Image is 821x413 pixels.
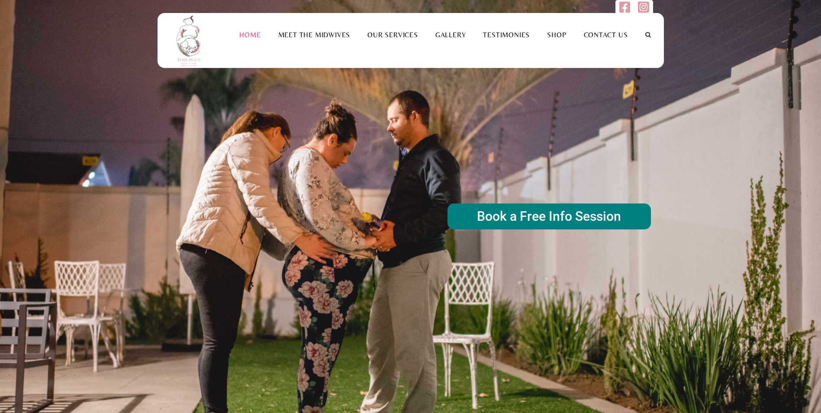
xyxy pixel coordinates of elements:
img: facebook-square.svg [619,1,630,13]
a: Testimonies [474,31,538,39]
img: instagram-square.svg [638,1,649,13]
a: Home [231,31,269,39]
a: Our Services [359,31,427,39]
a: Shop [538,31,575,39]
a: Contact Us [575,31,637,39]
a: Meet the Midwives [270,31,359,39]
a: Follow us on Instagram [638,6,649,16]
img: This is us practice [171,13,209,68]
a: Gallery [427,31,475,39]
rs-layer: Book a Free Info Session [448,203,651,229]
